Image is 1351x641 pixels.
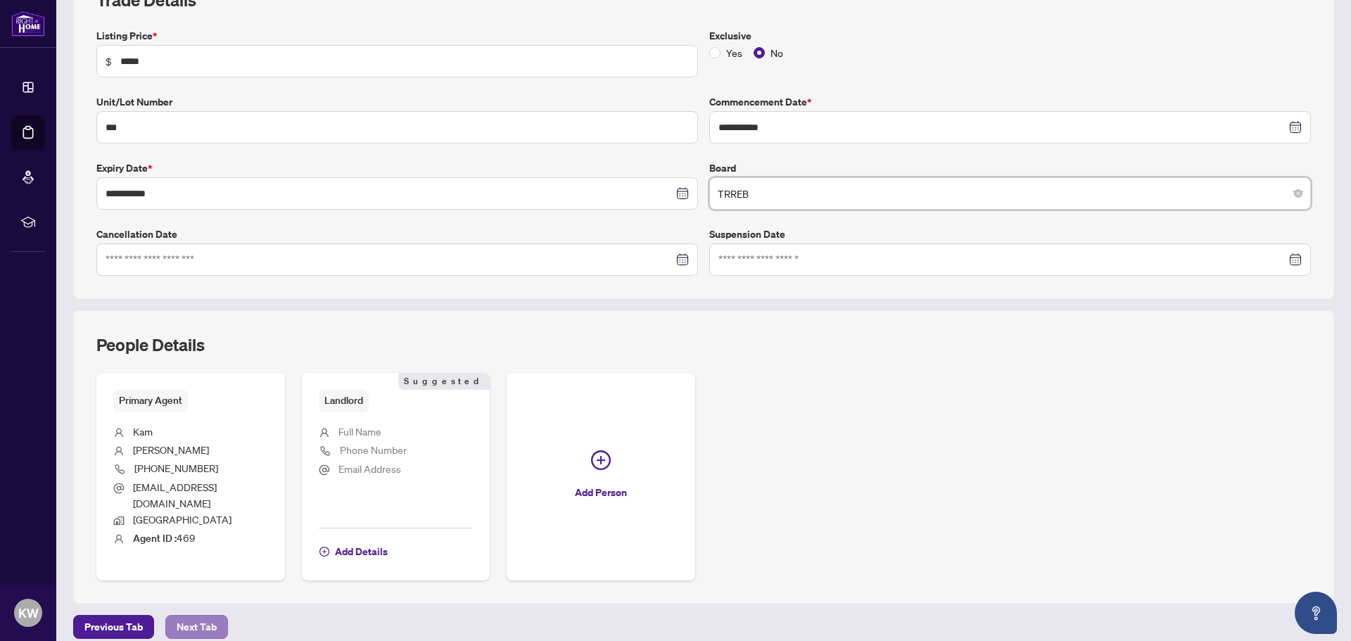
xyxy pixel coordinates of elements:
[133,531,196,544] span: 469
[165,615,228,639] button: Next Tab
[319,547,329,557] span: plus-circle
[718,180,1302,207] span: TRREB
[319,390,369,412] span: Landlord
[319,540,388,564] button: Add Details
[709,28,1311,44] label: Exclusive
[765,45,789,61] span: No
[177,616,217,638] span: Next Tab
[1294,189,1302,198] span: close-circle
[338,462,401,475] span: Email Address
[73,615,154,639] button: Previous Tab
[134,462,218,474] span: [PHONE_NUMBER]
[575,481,627,504] span: Add Person
[398,373,490,390] span: Suggested
[721,45,748,61] span: Yes
[96,28,698,44] label: Listing Price
[18,603,39,623] span: KW
[709,227,1311,242] label: Suspension Date
[133,481,217,509] span: [EMAIL_ADDRESS][DOMAIN_NAME]
[335,540,388,563] span: Add Details
[84,616,143,638] span: Previous Tab
[96,160,698,176] label: Expiry Date
[591,450,611,470] span: plus-circle
[340,443,407,456] span: Phone Number
[507,373,695,580] button: Add Person
[11,11,45,37] img: logo
[133,443,209,456] span: [PERSON_NAME]
[133,425,153,438] span: Kam
[96,94,698,110] label: Unit/Lot Number
[133,532,177,545] b: Agent ID :
[106,53,112,69] span: $
[96,227,698,242] label: Cancellation Date
[96,334,205,356] h2: People Details
[113,390,188,412] span: Primary Agent
[709,160,1311,176] label: Board
[1295,592,1337,634] button: Open asap
[133,513,231,526] span: [GEOGRAPHIC_DATA]
[338,425,381,438] span: Full Name
[709,94,1311,110] label: Commencement Date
